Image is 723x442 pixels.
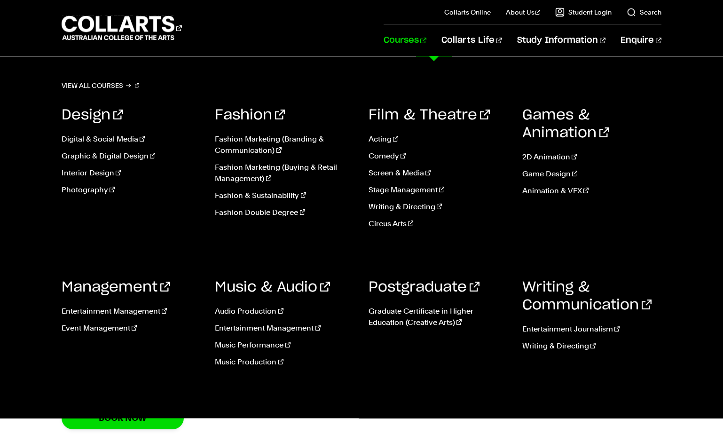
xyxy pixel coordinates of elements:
a: Management [62,280,170,294]
a: Study Information [517,25,605,56]
a: Graduate Certificate in Higher Education (Creative Arts) [369,306,508,328]
a: Fashion Marketing (Buying & Retail Management) [215,162,354,184]
a: Fashion Double Degree [215,207,354,218]
a: Music & Audio [215,280,330,294]
a: Event Management [62,323,201,334]
a: Courses [384,25,426,56]
a: Games & Animation [522,108,609,140]
a: Search [627,8,661,17]
a: Writing & Directing [522,340,662,352]
a: Photography [62,184,201,196]
a: Screen & Media [369,167,508,179]
a: Collarts Life [441,25,502,56]
a: Interior Design [62,167,201,179]
a: Comedy [369,150,508,162]
a: Entertainment Journalism [522,324,662,335]
a: Stage Management [369,184,508,196]
a: 2D Animation [522,151,662,163]
a: Music Production [215,356,354,368]
a: Design [62,108,123,122]
a: Student Login [555,8,612,17]
a: Acting [369,134,508,145]
a: Writing & Communication [522,280,652,312]
a: Fashion Marketing (Branding & Communication) [215,134,354,156]
a: Animation & VFX [522,185,662,197]
a: Collarts Online [444,8,491,17]
a: View all courses [62,79,140,92]
a: Enquire [621,25,661,56]
a: Entertainment Management [62,306,201,317]
a: Fashion [215,108,285,122]
a: Digital & Social Media [62,134,201,145]
a: Fashion & Sustainability [215,190,354,201]
a: About Us [506,8,541,17]
a: Graphic & Digital Design [62,150,201,162]
div: Go to homepage [62,15,182,41]
a: Entertainment Management [215,323,354,334]
a: Circus Arts [369,218,508,229]
a: Writing & Directing [369,201,508,213]
a: Film & Theatre [369,108,490,122]
a: Postgraduate [369,280,479,294]
a: Music Performance [215,339,354,351]
a: Audio Production [215,306,354,317]
a: Game Design [522,168,662,180]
